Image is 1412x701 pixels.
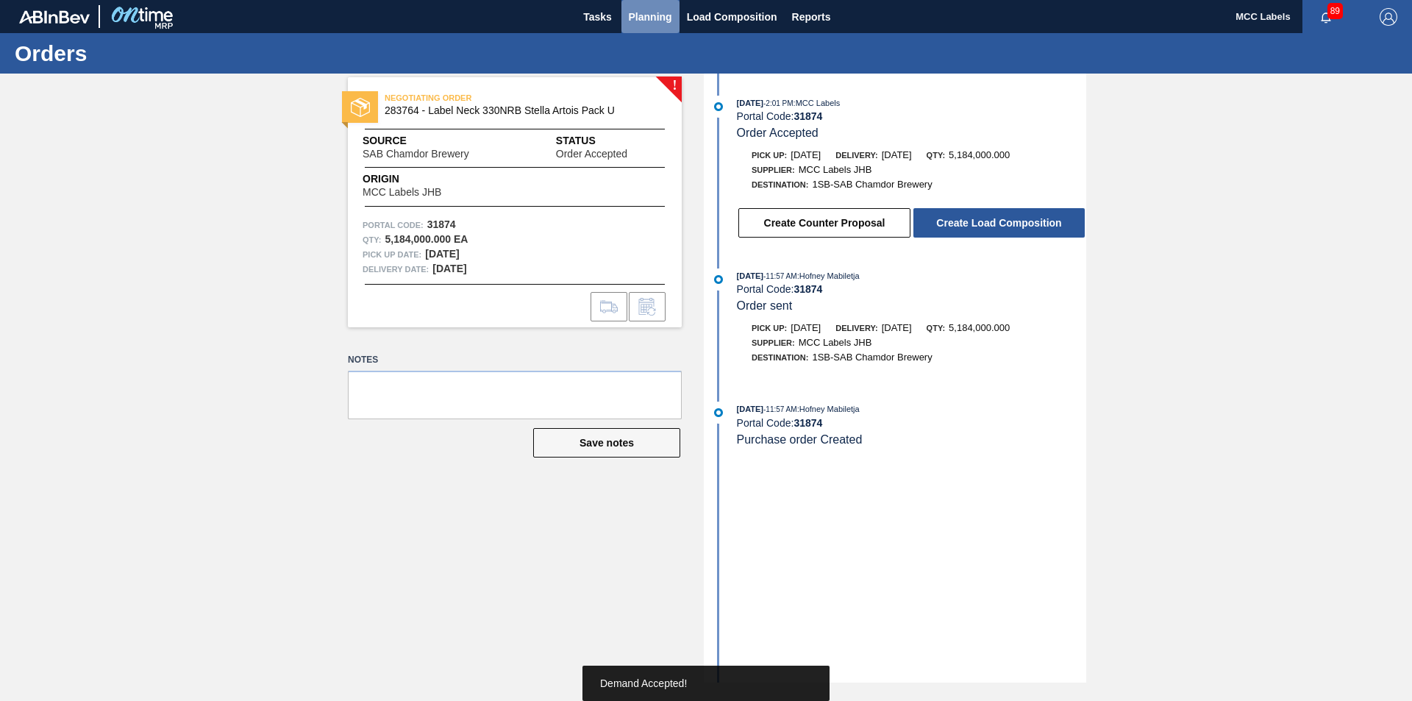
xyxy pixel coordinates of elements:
span: Delivery: [835,324,877,332]
img: Logout [1380,8,1397,26]
span: Qty: [927,151,945,160]
button: Save notes [533,428,680,458]
span: [DATE] [737,271,763,280]
span: Supplier: [752,166,795,174]
span: Load Composition [687,8,777,26]
span: Delivery: [835,151,877,160]
span: Origin [363,171,478,187]
span: Order Accepted [737,127,819,139]
span: : MCC Labels [794,99,841,107]
span: [DATE] [882,149,912,160]
img: atual [714,275,723,284]
span: - 11:57 AM [763,405,797,413]
span: 5,184,000.000 [949,149,1010,160]
span: - 2:01 PM [763,99,794,107]
span: Purchase order Created [737,433,863,446]
span: Order Accepted [556,149,627,160]
span: Portal Code: [363,218,424,232]
span: Planning [629,8,672,26]
span: Demand Accepted! [600,677,687,689]
span: MCC Labels JHB [799,164,872,175]
strong: 31874 [427,218,456,230]
span: Reports [792,8,831,26]
span: Pick up Date: [363,247,421,262]
div: Portal Code: [737,110,1086,122]
span: [DATE] [737,99,763,107]
span: [DATE] [791,149,821,160]
span: Supplier: [752,338,795,347]
div: Portal Code: [737,283,1086,295]
div: Inform order change [629,292,666,321]
span: MCC Labels JHB [363,187,441,198]
span: Tasks [582,8,614,26]
span: Pick up: [752,324,787,332]
span: Qty : [363,232,381,247]
strong: [DATE] [432,263,466,274]
span: [DATE] [737,405,763,413]
strong: 31874 [794,110,822,122]
img: atual [714,408,723,417]
label: Notes [348,349,682,371]
span: Pick up: [752,151,787,160]
span: : Hofney Mabiletja [797,271,860,280]
strong: 31874 [794,283,822,295]
span: Status [556,133,667,149]
span: 89 [1327,3,1343,19]
img: atual [714,102,723,111]
strong: 5,184,000.000 EA [385,233,468,245]
span: Destination: [752,353,808,362]
strong: 31874 [794,417,822,429]
span: [DATE] [791,322,821,333]
div: Go to Load Composition [591,292,627,321]
button: Create Counter Proposal [738,208,910,238]
span: Source [363,133,513,149]
span: : Hofney Mabiletja [797,405,860,413]
button: Create Load Composition [913,208,1085,238]
h1: Orders [15,45,276,62]
strong: [DATE] [425,248,459,260]
button: Notifications [1302,7,1349,27]
span: Qty: [927,324,945,332]
img: TNhmsLtSVTkK8tSr43FrP2fwEKptu5GPRR3wAAAABJRU5ErkJggg== [19,10,90,24]
img: status [351,98,370,117]
span: SAB Chamdor Brewery [363,149,469,160]
span: 1SB-SAB Chamdor Brewery [812,352,932,363]
span: NEGOTIATING ORDER [385,90,591,105]
span: Order sent [737,299,793,312]
span: [DATE] [882,322,912,333]
div: Portal Code: [737,417,1086,429]
span: Delivery Date: [363,262,429,277]
span: - 11:57 AM [763,272,797,280]
span: 5,184,000.000 [949,322,1010,333]
span: MCC Labels JHB [799,337,872,348]
span: 283764 - Label Neck 330NRB Stella Artois Pack U [385,105,652,116]
span: Destination: [752,180,808,189]
span: 1SB-SAB Chamdor Brewery [812,179,932,190]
